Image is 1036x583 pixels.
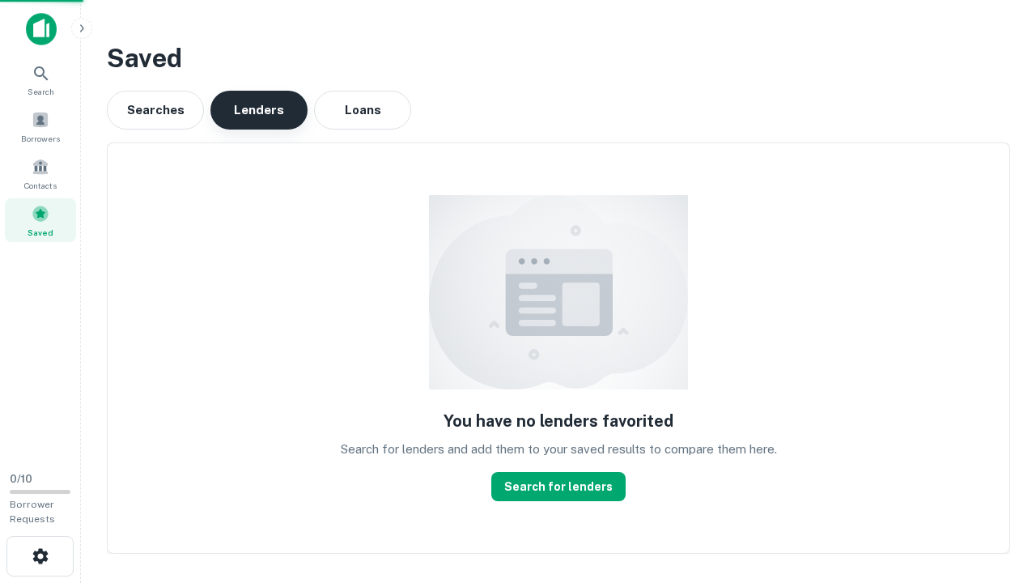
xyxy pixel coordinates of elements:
[5,104,76,148] a: Borrowers
[107,39,1010,78] h3: Saved
[444,409,673,433] h5: You have no lenders favorited
[10,499,55,525] span: Borrower Requests
[429,195,688,389] img: empty content
[955,453,1036,531] iframe: Chat Widget
[28,226,53,239] span: Saved
[28,85,54,98] span: Search
[21,132,60,145] span: Borrowers
[314,91,411,130] button: Loans
[107,91,204,130] button: Searches
[26,13,57,45] img: capitalize-icon.png
[210,91,308,130] button: Lenders
[10,473,32,485] span: 0 / 10
[341,440,777,459] p: Search for lenders and add them to your saved results to compare them here.
[5,198,76,242] a: Saved
[491,472,626,501] a: Search for lenders
[5,151,76,195] a: Contacts
[24,179,57,192] span: Contacts
[5,57,76,101] a: Search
